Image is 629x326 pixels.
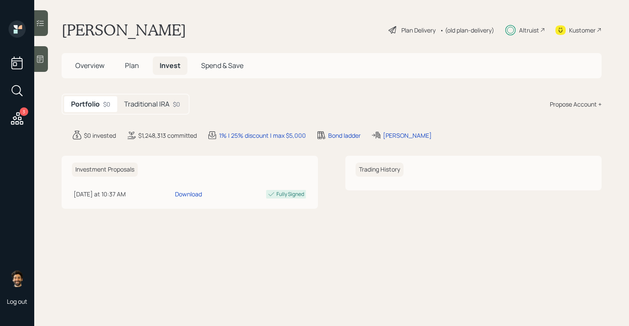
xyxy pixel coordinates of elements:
div: • (old plan-delivery) [440,26,494,35]
div: Fully Signed [276,190,304,198]
div: 3 [20,107,28,116]
h6: Trading History [356,163,404,177]
div: Kustomer [569,26,596,35]
h5: Traditional IRA [124,100,169,108]
h5: Portfolio [71,100,100,108]
div: [PERSON_NAME] [383,131,432,140]
img: eric-schwartz-headshot.png [9,270,26,287]
div: $1,248,313 committed [138,131,197,140]
h1: [PERSON_NAME] [62,21,186,39]
div: Download [175,190,202,199]
div: $0 [173,100,180,109]
span: Spend & Save [201,61,243,70]
div: Propose Account + [550,100,602,109]
span: Invest [160,61,181,70]
div: Log out [7,297,27,305]
div: Plan Delivery [401,26,436,35]
div: $0 [103,100,110,109]
div: Bond ladder [328,131,361,140]
div: [DATE] at 10:37 AM [74,190,172,199]
div: $0 invested [84,131,116,140]
div: Altruist [519,26,539,35]
h6: Investment Proposals [72,163,138,177]
div: 1% | 25% discount | max $5,000 [219,131,306,140]
span: Plan [125,61,139,70]
span: Overview [75,61,104,70]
